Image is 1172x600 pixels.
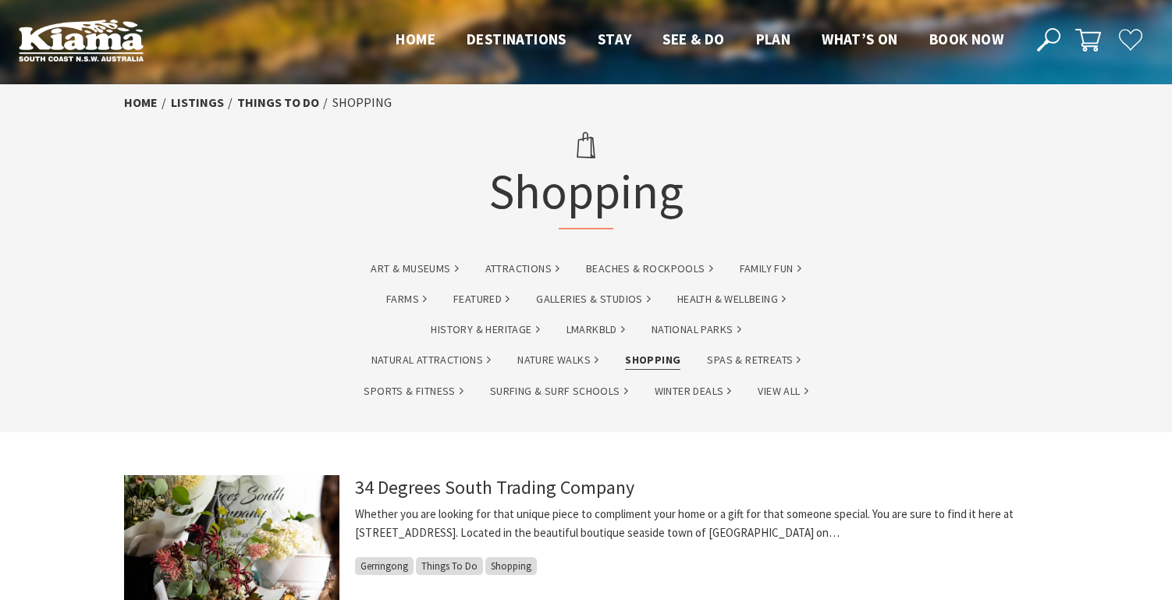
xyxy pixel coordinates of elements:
[332,93,392,113] li: Shopping
[467,30,566,48] span: Destinations
[237,94,319,111] a: Things To Do
[485,557,537,575] span: Shopping
[490,382,628,400] a: Surfing & Surf Schools
[929,30,1003,48] span: Book now
[124,94,158,111] a: Home
[488,121,684,229] h1: Shopping
[396,30,435,48] span: Home
[171,94,224,111] a: listings
[677,290,786,308] a: Health & Wellbeing
[355,557,414,575] span: Gerringong
[662,30,724,48] span: See & Do
[371,260,458,278] a: Art & Museums
[380,27,1019,53] nav: Main Menu
[485,260,559,278] a: Attractions
[756,30,791,48] span: Plan
[364,382,463,400] a: Sports & Fitness
[707,351,801,369] a: Spas & Retreats
[371,351,492,369] a: Natural Attractions
[652,321,741,339] a: National Parks
[822,30,898,48] span: What’s On
[355,505,1048,542] p: Whether you are looking for that unique piece to compliment your home or a gift for that someone ...
[431,321,539,339] a: History & Heritage
[453,290,510,308] a: Featured
[416,557,483,575] span: Things To Do
[758,382,808,400] a: View All
[598,30,632,48] span: Stay
[740,260,801,278] a: Family Fun
[566,321,625,339] a: lmarkbld
[19,19,144,62] img: Kiama Logo
[586,260,713,278] a: Beaches & Rockpools
[625,351,680,369] a: Shopping
[536,290,651,308] a: Galleries & Studios
[655,382,732,400] a: Winter Deals
[517,351,598,369] a: Nature Walks
[386,290,427,308] a: Farms
[355,475,634,499] a: 34 Degrees South Trading Company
